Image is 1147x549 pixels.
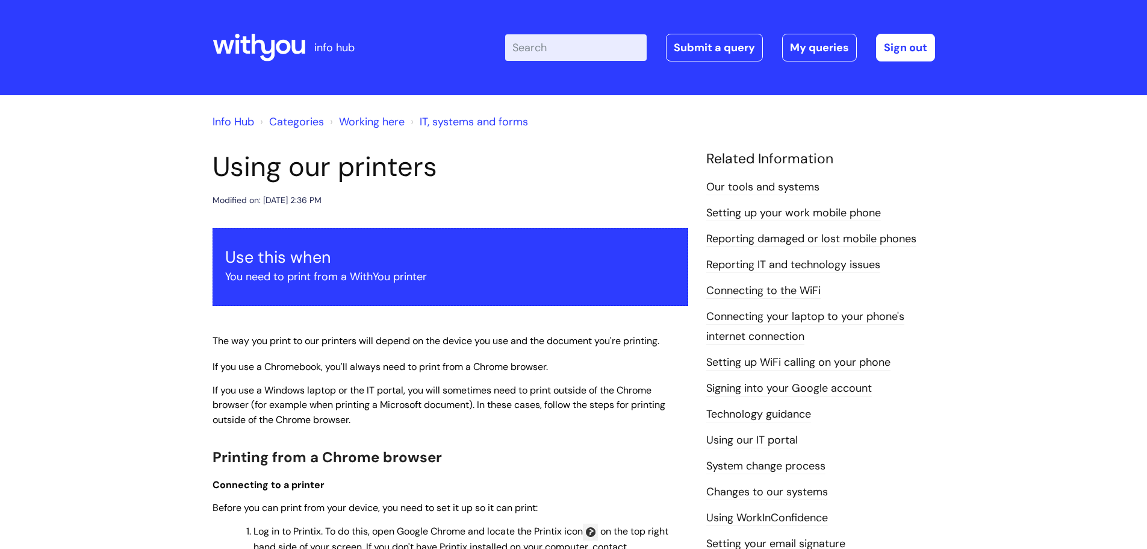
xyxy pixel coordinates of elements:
span: Before you can print from your device, you need to set it up so it can print: [213,501,538,514]
span: The way you print to our printers will depend on the device you use and the document you're print... [213,334,659,347]
a: Changes to our systems [706,485,828,500]
h1: Using our printers [213,151,688,183]
a: Technology guidance [706,407,811,422]
li: IT, systems and forms [408,112,528,131]
a: Signing into your Google account [706,381,872,397]
h3: Use this when [225,248,676,267]
p: You need to print from a WithYou printer [225,267,676,286]
a: Using WorkInConfidence [706,510,828,526]
a: Using our IT portal [706,433,798,448]
a: Connecting your laptop to your phone's internet connection [706,309,904,344]
a: Connecting to the WiFi [706,283,821,299]
a: My queries [782,34,857,61]
div: | - [505,34,935,61]
a: Reporting damaged or lost mobile phones [706,231,916,247]
span: If you use a Windows laptop or the IT portal, you will sometimes need to print outside of the Chr... [213,384,665,427]
div: Modified on: [DATE] 2:36 PM [213,193,322,208]
span: If you use a Chromebook, you'll always need to print from a Chrome browser. [213,360,548,373]
a: Working here [339,115,405,129]
img: 1e4rOcFWkLMqvwqIESEMmpcY7JUDPi0wjA.png [583,524,598,541]
a: System change process [706,459,825,474]
a: Our tools and systems [706,180,819,195]
span: Connecting to a printer [213,478,325,491]
a: Submit a query [666,34,763,61]
a: Info Hub [213,115,254,129]
a: Sign out [876,34,935,61]
a: Reporting IT and technology issues [706,257,880,273]
a: IT, systems and forms [420,115,528,129]
a: Setting up your work mobile phone [706,205,881,221]
a: Categories [269,115,324,129]
a: Setting up WiFi calling on your phone [706,355,891,371]
input: Search [505,34,647,61]
li: Solution home [257,112,324,131]
span: Printing from a Chrome browser [213,448,442,466]
p: info hub [314,38,355,57]
li: Working here [327,112,405,131]
h4: Related Information [706,151,935,168]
